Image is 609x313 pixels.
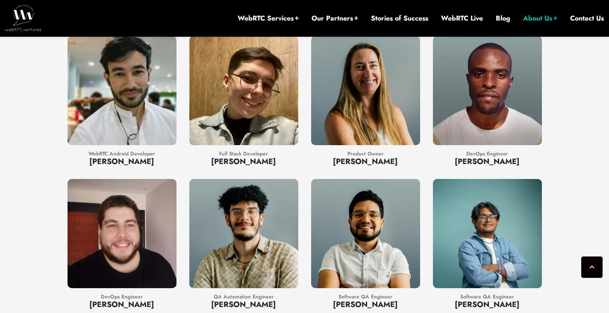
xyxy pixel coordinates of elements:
[238,14,299,23] a: WebRTC Services
[433,299,542,310] h3: [PERSON_NAME]
[433,179,542,288] img: Mario2025
[68,179,177,288] img: Max Leon
[433,145,542,160] div: DevOps Engineer
[311,145,420,160] div: Product Owner
[68,299,177,310] h3: [PERSON_NAME]
[496,14,510,23] a: Blog
[570,14,604,23] a: Contact Us
[311,299,420,310] h3: [PERSON_NAME]
[68,288,177,303] div: DevOps Engineer
[189,288,298,303] div: QA Automation Engineer
[68,145,177,160] div: WebRTC Android Developer
[189,156,298,167] h3: [PERSON_NAME]
[523,14,557,23] a: About Us
[189,145,298,160] div: Full Stack Developer
[5,5,41,31] img: WebRTC.ventures
[312,14,358,23] a: Our Partners
[311,288,420,303] div: Software QA Engineer
[433,288,542,303] div: Software QA Engineer
[311,156,420,167] h3: [PERSON_NAME]
[441,14,483,23] a: WebRTC Live
[311,179,420,288] img: José Saavedra
[68,156,177,167] h3: [PERSON_NAME]
[371,14,428,23] a: Stories of Success
[433,156,542,167] h3: [PERSON_NAME]
[189,299,298,310] h3: [PERSON_NAME]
